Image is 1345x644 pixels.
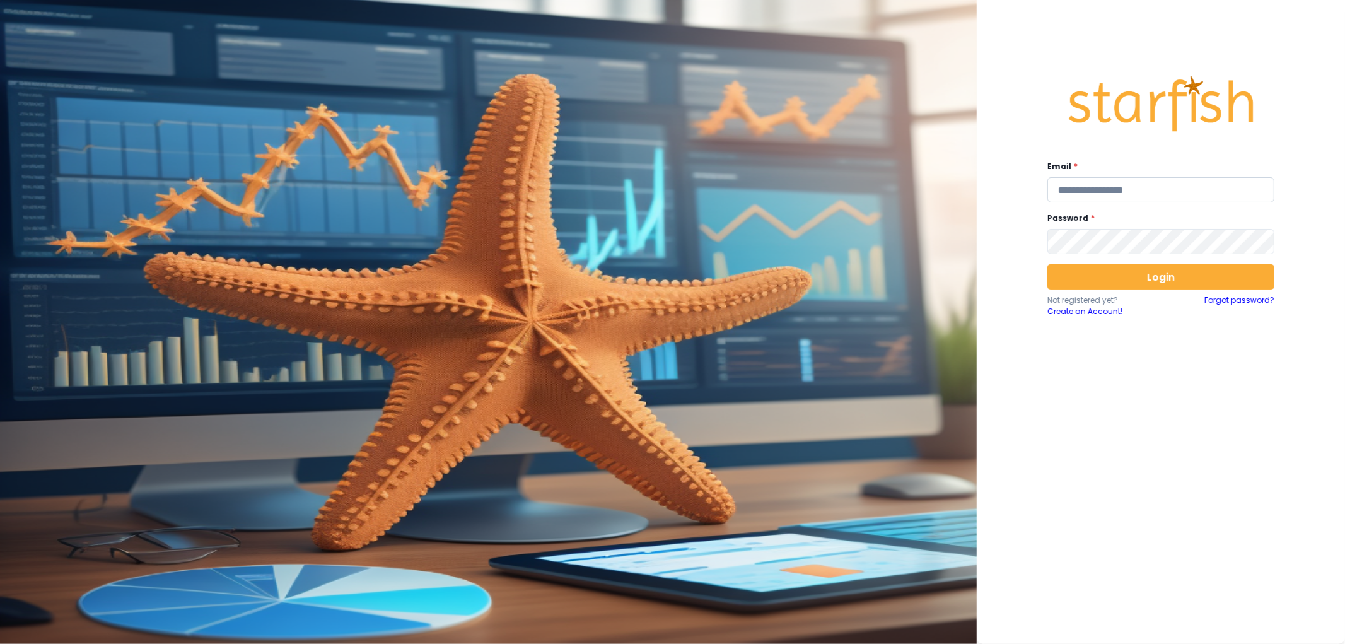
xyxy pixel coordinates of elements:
[1047,295,1161,306] p: Not registered yet?
[1204,295,1274,317] a: Forgot password?
[1047,161,1267,172] label: Email
[1047,306,1161,317] a: Create an Account!
[1066,64,1255,144] img: Logo.42cb71d561138c82c4ab.png
[1047,264,1274,290] button: Login
[1047,213,1267,224] label: Password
